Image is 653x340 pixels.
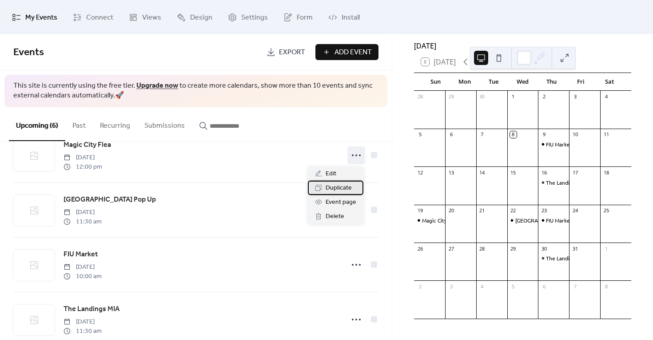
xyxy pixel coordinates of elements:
div: 10 [572,131,578,138]
a: Upgrade now [136,79,178,93]
div: 30 [541,245,547,252]
div: 19 [417,207,423,214]
div: FIU Market [538,141,569,148]
div: 30 [479,93,486,100]
div: 16 [541,169,547,176]
div: 2 [541,93,547,100]
div: FIU Market [538,217,569,224]
div: Thu [537,73,566,91]
div: 4 [479,283,486,290]
span: [DATE] [64,263,102,272]
span: Magic City Flea [64,140,111,150]
div: Mon [450,73,479,91]
a: Settings [221,4,275,31]
span: 11:30 am [64,327,102,336]
div: 27 [448,245,454,252]
div: 23 [541,207,547,214]
div: FIU Market [546,141,572,148]
span: 11:30 am [64,217,102,227]
a: [GEOGRAPHIC_DATA] Pop Up [64,194,156,206]
div: 6 [541,283,547,290]
div: The Landings MIA [546,255,589,262]
span: Delete [326,211,344,222]
button: Upcoming (6) [9,107,65,141]
div: 20 [448,207,454,214]
div: 25 [603,207,609,214]
a: Form [277,4,319,31]
div: 7 [479,131,486,138]
div: Sun [421,73,450,91]
div: Magic City Flea [422,217,458,224]
a: Magic City Flea [64,139,111,151]
span: Views [142,11,161,24]
div: 21 [479,207,486,214]
a: My Events [5,4,64,31]
button: Add Event [315,44,378,60]
span: Event page [326,197,356,208]
div: 22 [510,207,517,214]
div: Miami Tower Pop Up [507,217,538,224]
button: Recurring [93,107,137,140]
button: Past [65,107,93,140]
span: Design [190,11,212,24]
div: [GEOGRAPHIC_DATA] Pop Up [515,217,585,224]
div: 31 [572,245,578,252]
a: The Landings MIA [64,304,119,315]
a: Views [122,4,168,31]
span: This site is currently using the free tier. to create more calendars, show more than 10 events an... [13,81,378,101]
a: Design [170,4,219,31]
div: The Landings MIA [538,255,569,262]
div: [DATE] [414,40,631,51]
span: Install [342,11,360,24]
span: 12:00 pm [64,162,102,172]
div: Wed [508,73,537,91]
span: [DATE] [64,208,102,217]
span: Events [13,43,44,62]
div: 4 [603,93,609,100]
div: 1 [510,93,517,100]
div: 1 [603,245,609,252]
span: My Events [25,11,57,24]
div: 6 [448,131,454,138]
span: Connect [86,11,113,24]
div: 7 [572,283,578,290]
div: 3 [448,283,454,290]
span: The Landings MIA [64,304,119,315]
span: [DATE] [64,317,102,327]
div: 5 [417,131,423,138]
div: 14 [479,169,486,176]
a: FIU Market [64,249,98,260]
span: Add Event [334,47,372,58]
span: Settings [241,11,268,24]
button: Submissions [137,107,192,140]
div: 29 [510,245,517,252]
a: Connect [66,4,120,31]
span: Duplicate [326,183,352,194]
span: Form [297,11,313,24]
div: 28 [479,245,486,252]
div: 2 [417,283,423,290]
div: 15 [510,169,517,176]
div: Tue [479,73,508,91]
div: 5 [510,283,517,290]
span: FIU Market [64,249,98,260]
div: 28 [417,93,423,100]
div: The Landings MIA [538,179,569,186]
span: [DATE] [64,153,102,162]
div: Sat [595,73,624,91]
a: Export [260,44,312,60]
div: 13 [448,169,454,176]
div: Magic City Flea [414,217,445,224]
div: 17 [572,169,578,176]
div: 3 [572,93,578,100]
a: Install [322,4,366,31]
div: 26 [417,245,423,252]
div: 8 [603,283,609,290]
span: Edit [326,169,336,179]
div: 18 [603,169,609,176]
div: 29 [448,93,454,100]
span: 10:00 am [64,272,102,281]
div: 24 [572,207,578,214]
